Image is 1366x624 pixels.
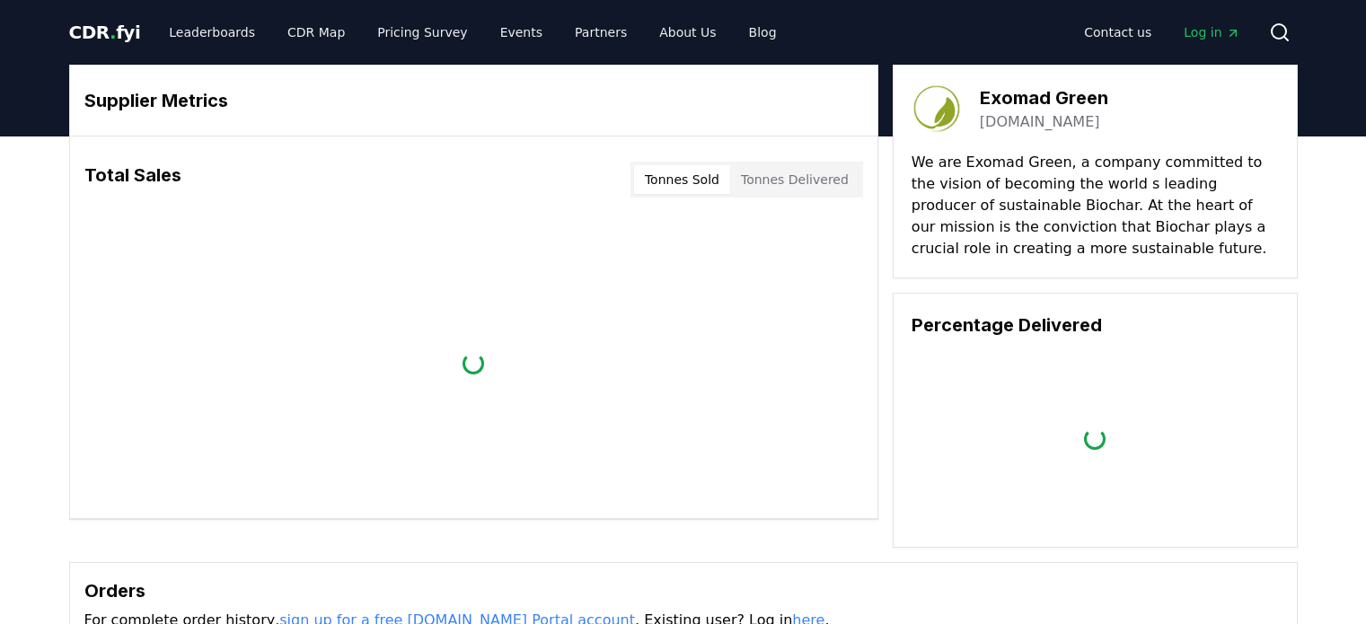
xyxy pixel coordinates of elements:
[1083,427,1106,451] div: loading
[645,16,730,48] a: About Us
[69,20,141,45] a: CDR.fyi
[735,16,791,48] a: Blog
[84,87,863,114] h3: Supplier Metrics
[84,162,181,198] h3: Total Sales
[154,16,790,48] nav: Main
[912,312,1279,338] h3: Percentage Delivered
[730,165,859,194] button: Tonnes Delivered
[912,83,962,134] img: Exomad Green-logo
[69,22,141,43] span: CDR fyi
[273,16,359,48] a: CDR Map
[84,577,1282,604] h3: Orders
[462,351,485,374] div: loading
[1070,16,1166,48] a: Contact us
[560,16,641,48] a: Partners
[154,16,269,48] a: Leaderboards
[912,152,1279,259] p: We are Exomad Green, a company committed to the vision of becoming the world s leading producer o...
[363,16,481,48] a: Pricing Survey
[1184,23,1239,41] span: Log in
[634,165,730,194] button: Tonnes Sold
[980,84,1108,111] h3: Exomad Green
[486,16,557,48] a: Events
[980,111,1100,133] a: [DOMAIN_NAME]
[110,22,116,43] span: .
[1169,16,1254,48] a: Log in
[1070,16,1254,48] nav: Main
